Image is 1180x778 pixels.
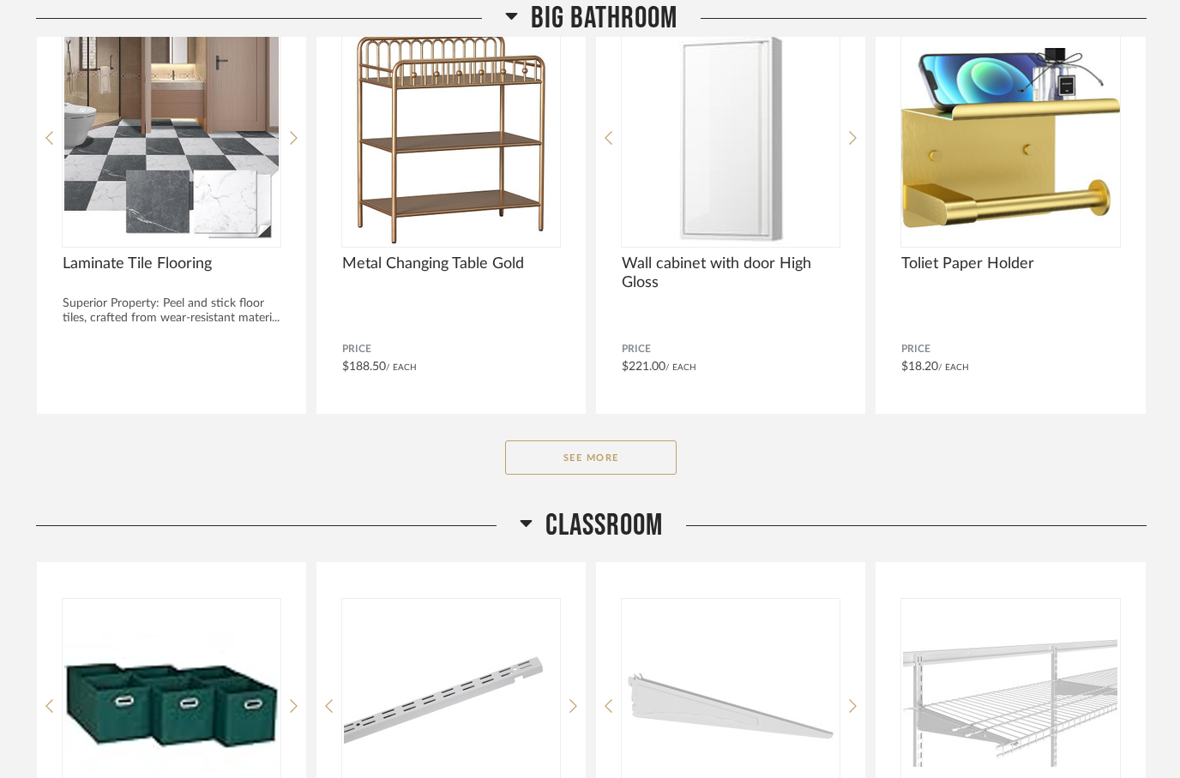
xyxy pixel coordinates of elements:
[622,361,665,373] span: $221.00
[63,296,280,326] div: Superior Property: Peel and stick floor tiles, crafted from wear-resistant materi...
[901,254,1119,273] span: Toliet Paper Holder
[342,343,560,356] span: Price
[505,440,677,475] button: See More
[342,361,386,373] span: $188.50
[901,361,938,373] span: $18.20
[386,363,417,372] span: / Each
[622,254,840,292] span: Wall cabinet with door High Gloss
[938,363,969,372] span: / Each
[901,343,1119,356] span: Price
[545,507,663,544] span: Classroom
[63,254,280,273] span: Laminate Tile Flooring
[342,254,560,273] span: Metal Changing Table Gold
[665,363,696,372] span: / Each
[63,31,280,245] img: undefined
[622,343,840,356] span: Price
[622,31,840,245] img: undefined
[342,31,560,245] img: undefined
[901,31,1119,245] img: undefined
